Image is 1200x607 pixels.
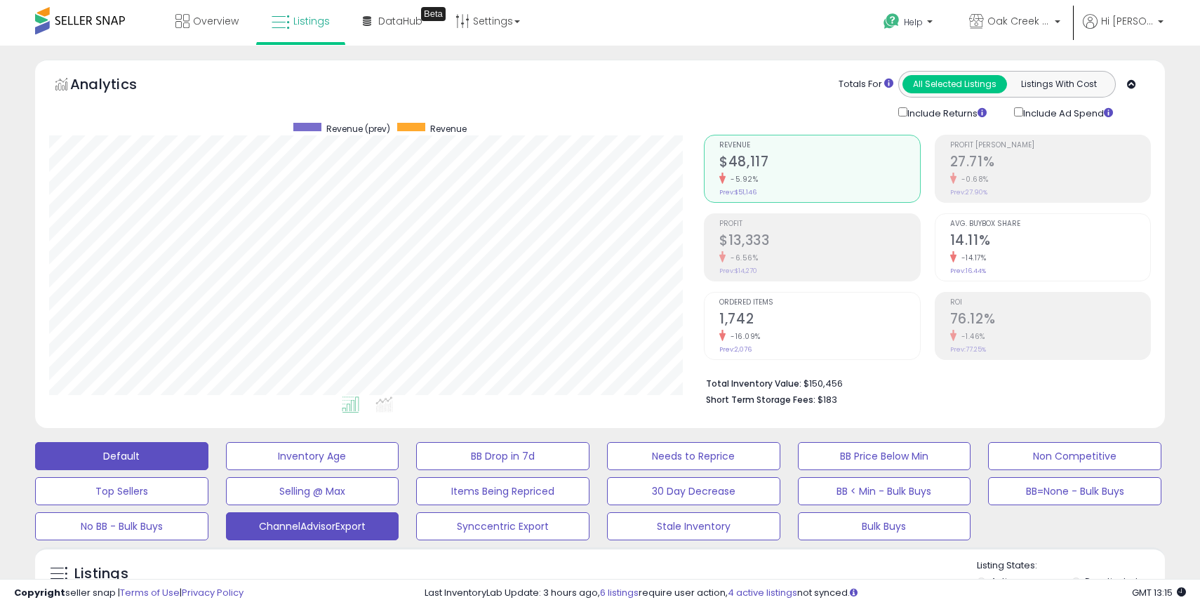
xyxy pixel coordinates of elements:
[872,2,947,46] a: Help
[987,14,1051,28] span: Oak Creek Trading Company US
[904,16,923,28] span: Help
[14,587,244,600] div: seller snap | |
[430,123,467,135] span: Revenue
[1006,75,1111,93] button: Listings With Cost
[193,14,239,28] span: Overview
[14,586,65,599] strong: Copyright
[956,174,989,185] small: -0.68%
[728,586,797,599] a: 4 active listings
[950,188,987,196] small: Prev: 27.90%
[798,512,971,540] button: Bulk Buys
[1004,105,1135,121] div: Include Ad Spend
[416,512,589,540] button: Synccentric Export
[226,477,399,505] button: Selling @ Max
[950,311,1150,330] h2: 76.12%
[607,477,780,505] button: 30 Day Decrease
[950,232,1150,251] h2: 14.11%
[956,331,985,342] small: -1.46%
[74,564,128,584] h5: Listings
[719,299,919,307] span: Ordered Items
[226,512,399,540] button: ChannelAdvisorExport
[883,13,900,30] i: Get Help
[35,477,208,505] button: Top Sellers
[1083,14,1164,46] a: Hi [PERSON_NAME]
[719,220,919,228] span: Profit
[706,394,815,406] b: Short Term Storage Fees:
[719,154,919,173] h2: $48,117
[416,442,589,470] button: BB Drop in 7d
[839,78,893,91] div: Totals For
[956,253,987,263] small: -14.17%
[888,105,1004,121] div: Include Returns
[1132,586,1186,599] span: 2025-09-9 13:15 GMT
[902,75,1007,93] button: All Selected Listings
[719,311,919,330] h2: 1,742
[607,442,780,470] button: Needs to Reprice
[950,220,1150,228] span: Avg. Buybox Share
[950,154,1150,173] h2: 27.71%
[798,442,971,470] button: BB Price Below Min
[35,512,208,540] button: No BB - Bulk Buys
[719,232,919,251] h2: $13,333
[226,442,399,470] button: Inventory Age
[1085,575,1138,587] label: Deactivated
[326,123,390,135] span: Revenue (prev)
[950,299,1150,307] span: ROI
[120,586,180,599] a: Terms of Use
[726,174,758,185] small: -5.92%
[726,331,761,342] small: -16.09%
[378,14,422,28] span: DataHub
[818,393,837,406] span: $183
[977,559,1164,573] p: Listing States:
[706,378,801,389] b: Total Inventory Value:
[607,512,780,540] button: Stale Inventory
[421,7,446,21] div: Tooltip anchor
[950,142,1150,149] span: Profit [PERSON_NAME]
[719,188,756,196] small: Prev: $51,146
[600,586,639,599] a: 6 listings
[425,587,1187,600] div: Last InventoryLab Update: 3 hours ago, require user action, not synced.
[798,477,971,505] button: BB < Min - Bulk Buys
[719,267,757,275] small: Prev: $14,270
[726,253,758,263] small: -6.56%
[35,442,208,470] button: Default
[719,142,919,149] span: Revenue
[988,442,1161,470] button: Non Competitive
[988,477,1161,505] button: BB=None - Bulk Buys
[293,14,330,28] span: Listings
[719,345,752,354] small: Prev: 2,076
[706,374,1140,391] li: $150,456
[950,267,986,275] small: Prev: 16.44%
[991,575,1017,587] label: Active
[950,345,986,354] small: Prev: 77.25%
[1101,14,1154,28] span: Hi [PERSON_NAME]
[70,74,164,98] h5: Analytics
[182,586,244,599] a: Privacy Policy
[416,477,589,505] button: Items Being Repriced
